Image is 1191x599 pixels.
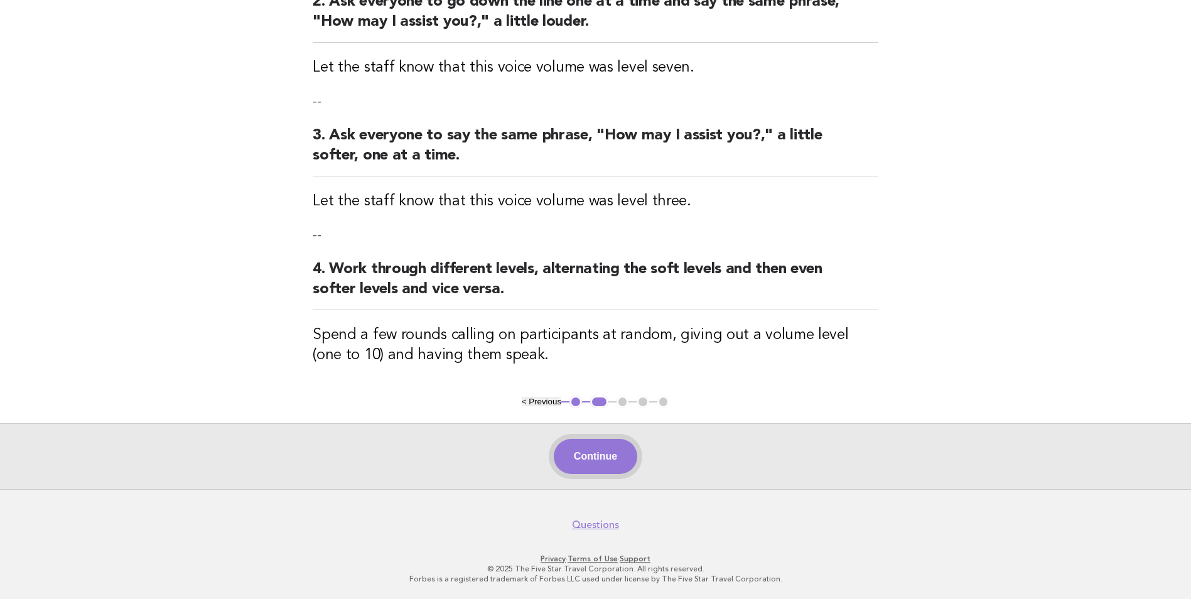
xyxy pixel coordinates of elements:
[313,259,878,310] h2: 4. Work through different levels, alternating the soft levels and then even softer levels and vic...
[590,396,608,408] button: 2
[568,554,618,563] a: Terms of Use
[522,397,561,406] button: < Previous
[313,93,878,111] p: --
[212,554,980,564] p: · ·
[620,554,650,563] a: Support
[212,574,980,584] p: Forbes is a registered trademark of Forbes LLC used under license by The Five Star Travel Corpora...
[313,325,878,365] h3: Spend a few rounds calling on participants at random, giving out a volume level (one to 10) and h...
[313,192,878,212] h3: Let the staff know that this voice volume was level three.
[572,519,619,531] a: Questions
[554,439,637,474] button: Continue
[541,554,566,563] a: Privacy
[212,564,980,574] p: © 2025 The Five Star Travel Corporation. All rights reserved.
[313,58,878,78] h3: Let the staff know that this voice volume was level seven.
[313,227,878,244] p: --
[313,126,878,176] h2: 3. Ask everyone to say the same phrase, "How may I assist you?," a little softer, one at a time.
[569,396,582,408] button: 1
